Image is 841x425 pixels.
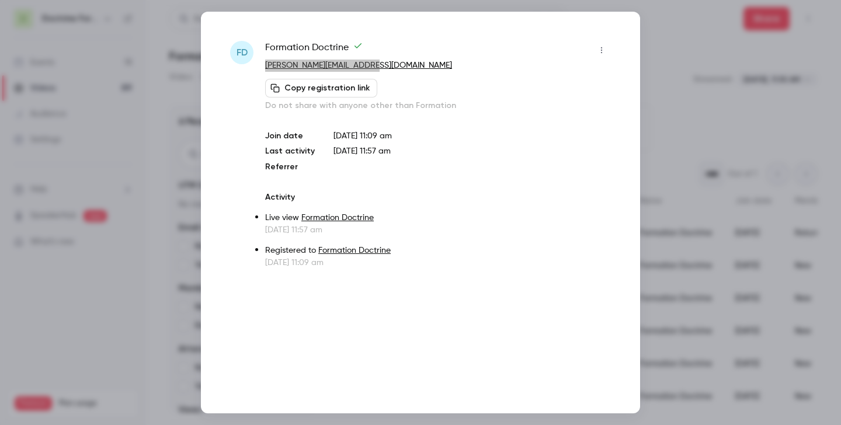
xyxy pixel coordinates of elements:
[265,191,611,203] p: Activity
[333,130,611,142] p: [DATE] 11:09 am
[301,214,374,222] a: Formation Doctrine
[333,147,391,155] span: [DATE] 11:57 am
[265,100,611,112] p: Do not share with anyone other than Formation
[265,41,363,60] span: Formation Doctrine
[265,161,315,173] p: Referrer
[265,212,611,224] p: Live view
[265,145,315,158] p: Last activity
[265,224,611,236] p: [DATE] 11:57 am
[265,79,377,97] button: Copy registration link
[237,46,248,60] span: FD
[265,245,611,257] p: Registered to
[265,257,611,269] p: [DATE] 11:09 am
[318,246,391,255] a: Formation Doctrine
[265,61,452,69] a: [PERSON_NAME][EMAIL_ADDRESS][DOMAIN_NAME]
[265,130,315,142] p: Join date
